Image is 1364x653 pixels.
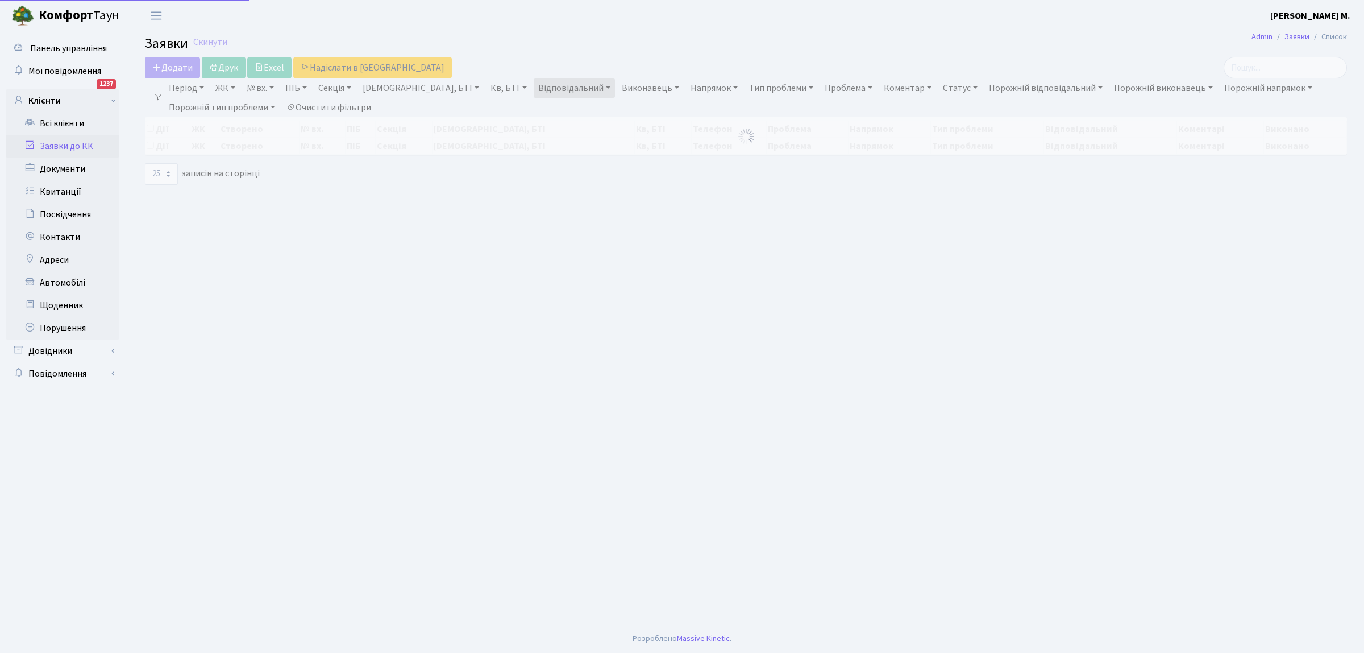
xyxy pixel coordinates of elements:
a: Період [164,78,209,98]
b: [PERSON_NAME] М. [1270,10,1350,22]
a: Щоденник [6,294,119,317]
a: Квитанції [6,180,119,203]
a: Порушення [6,317,119,340]
a: Посвідчення [6,203,119,226]
a: Документи [6,158,119,180]
a: Тип проблеми [745,78,818,98]
div: 1237 [97,79,116,89]
span: Таун [39,6,119,26]
a: Admin [1251,31,1272,43]
a: Панель управління [6,37,119,60]
a: Друк [202,57,246,78]
a: Проблема [820,78,877,98]
a: Виконавець [617,78,684,98]
a: Повідомлення [6,362,119,385]
a: Мої повідомлення1237 [6,60,119,82]
span: Панель управління [30,42,107,55]
a: Порожній напрямок [1220,78,1317,98]
a: [PERSON_NAME] М. [1270,9,1350,23]
li: Список [1309,31,1347,43]
input: Пошук... [1224,57,1347,78]
a: Скинути [193,37,227,48]
a: Заявки [1284,31,1309,43]
a: Статус [938,78,982,98]
a: № вх. [242,78,278,98]
a: Секція [314,78,356,98]
b: Комфорт [39,6,93,24]
a: Кв, БТІ [486,78,531,98]
a: Всі клієнти [6,112,119,135]
div: Розроблено . [633,633,731,645]
a: ПІБ [281,78,311,98]
a: ЖК [211,78,240,98]
label: записів на сторінці [145,163,260,185]
a: Massive Kinetic [677,633,730,644]
a: Очистити фільтри [282,98,376,117]
img: Обробка... [737,127,755,146]
a: Відповідальний [534,78,615,98]
select: записів на сторінці [145,163,178,185]
a: Контакти [6,226,119,249]
a: Автомобілі [6,271,119,294]
a: Порожній відповідальний [984,78,1107,98]
span: Заявки [145,34,188,53]
a: Excel [247,57,292,78]
a: Напрямок [686,78,742,98]
a: Порожній тип проблеми [164,98,280,117]
a: Заявки до КК [6,135,119,158]
nav: breadcrumb [1234,25,1364,49]
a: Клієнти [6,89,119,112]
span: Мої повідомлення [28,65,101,77]
a: Адреси [6,249,119,271]
button: Переключити навігацію [142,6,170,25]
a: Порожній виконавець [1109,78,1217,98]
a: Довідники [6,340,119,362]
span: Додати [152,61,193,74]
a: Надіслати в [GEOGRAPHIC_DATA] [293,57,452,78]
a: [DEMOGRAPHIC_DATA], БТІ [358,78,484,98]
a: Додати [145,57,200,78]
a: Коментар [879,78,936,98]
img: logo.png [11,5,34,27]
